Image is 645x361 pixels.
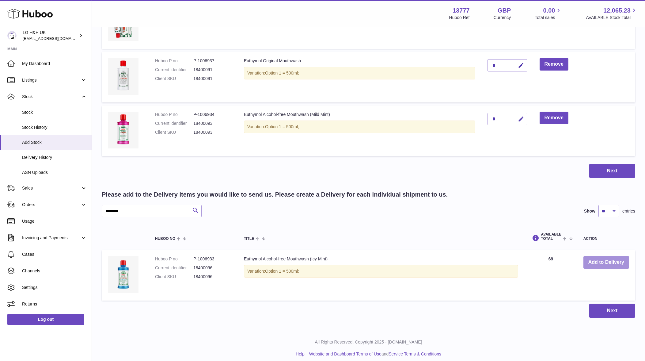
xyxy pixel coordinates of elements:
span: ASN Uploads [22,170,87,175]
span: Cases [22,252,87,257]
dt: Huboo P no [155,58,193,64]
strong: GBP [498,6,511,15]
div: Variation: [244,67,475,79]
a: 12,065.23 AVAILABLE Stock Total [586,6,638,21]
dd: 18400096 [193,265,232,271]
a: Website and Dashboard Terms of Use [309,351,381,356]
img: veechen@lghnh.co.uk [7,31,17,40]
span: Delivery History [22,155,87,160]
dd: 18400091 [193,76,232,82]
span: Stock History [22,125,87,130]
img: Euthymol Original Mouthwash [108,58,138,95]
span: 0.00 [543,6,555,15]
dt: Client SKU [155,76,193,82]
a: 0.00 Total sales [535,6,562,21]
dt: Current identifier [155,121,193,126]
div: Variation: [244,265,518,278]
span: Option 1 = 500ml; [265,269,299,274]
dd: P-1006933 [193,256,232,262]
span: Huboo no [155,237,175,241]
span: Option 1 = 500ml; [265,124,299,129]
span: Total sales [535,15,562,21]
td: 69 [524,250,577,301]
span: entries [622,208,635,214]
button: Remove [540,58,568,71]
div: Variation: [244,121,475,133]
span: Listings [22,77,81,83]
label: Show [584,208,595,214]
span: Stock [22,94,81,100]
span: AVAILABLE Stock Total [586,15,638,21]
button: Remove [540,112,568,124]
span: Channels [22,268,87,274]
span: Returns [22,301,87,307]
div: Huboo Ref [449,15,470,21]
button: Next [589,164,635,178]
td: Euthymol Alcohol-free Mouthwash (Mild Mint) [238,106,481,156]
button: Add to Delivery [583,256,629,269]
p: All Rights Reserved. Copyright 2025 - [DOMAIN_NAME] [97,339,640,345]
dd: P-1006934 [193,112,232,117]
span: Title [244,237,254,241]
div: Currency [494,15,511,21]
dd: 18400093 [193,121,232,126]
h2: Please add to the Delivery items you would like to send us. Please create a Delivery for each ind... [102,190,448,199]
dd: 18400091 [193,67,232,73]
span: Option 1 = 500ml; [265,71,299,75]
dd: 18400096 [193,274,232,280]
a: Log out [7,314,84,325]
a: Service Terms & Conditions [389,351,441,356]
span: Orders [22,202,81,208]
div: Action [583,237,629,241]
span: My Dashboard [22,61,87,67]
span: Invoicing and Payments [22,235,81,241]
dt: Huboo P no [155,112,193,117]
img: Euthymol Alcohol-free Mouthwash (Mild Mint) [108,112,138,148]
span: Settings [22,285,87,290]
span: AVAILABLE Total [541,232,561,240]
span: Add Stock [22,140,87,145]
dd: P-1006937 [193,58,232,64]
dd: 18400093 [193,129,232,135]
dt: Client SKU [155,129,193,135]
li: and [307,351,441,357]
span: [EMAIL_ADDRESS][DOMAIN_NAME] [23,36,90,41]
div: LG H&H UK [23,30,78,41]
dt: Current identifier [155,265,193,271]
dt: Current identifier [155,67,193,73]
dt: Huboo P no [155,256,193,262]
img: Euthymol Alcohol-free Mouthwash (Icy Mint) [108,256,138,293]
span: 12,065.23 [603,6,631,15]
a: Help [296,351,305,356]
span: Sales [22,185,81,191]
td: Euthymol Original Mouthwash [238,52,481,102]
button: Next [589,304,635,318]
span: Stock [22,109,87,115]
strong: 13777 [453,6,470,15]
span: Usage [22,218,87,224]
dt: Client SKU [155,274,193,280]
td: Euthymol Alcohol-free Mouthwash (Icy Mint) [238,250,524,301]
